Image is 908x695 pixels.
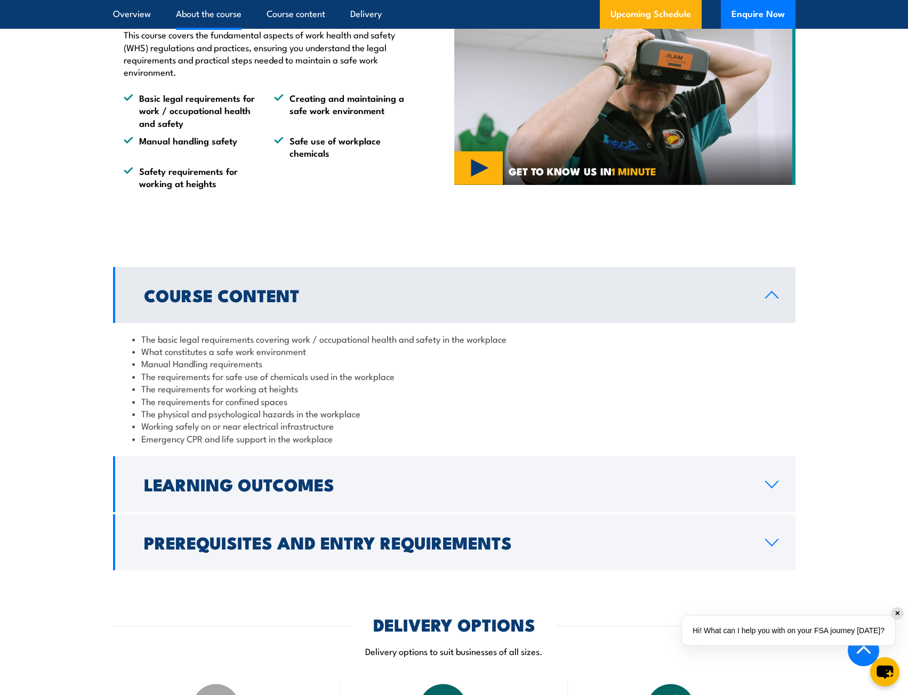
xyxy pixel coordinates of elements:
img: FLAIM VR Fire Extinguisher [454,1,795,185]
li: The requirements for working at heights [132,382,776,394]
div: ✕ [891,608,903,619]
a: Learning Outcomes [113,456,795,512]
h2: Prerequisites and Entry Requirements [144,535,748,549]
span: GET TO KNOW US IN [509,166,656,176]
p: This course covers the fundamental aspects of work health and safety (WHS) regulations and practi... [124,28,405,78]
li: The requirements for safe use of chemicals used in the workplace [132,370,776,382]
p: Delivery options to suit businesses of all sizes. [113,645,795,657]
li: The basic legal requirements covering work / occupational health and safety in the workplace [132,333,776,345]
li: What constitutes a safe work environment [132,345,776,357]
li: The requirements for confined spaces [132,395,776,407]
h2: DELIVERY OPTIONS [373,617,535,632]
li: The physical and psychological hazards in the workplace [132,407,776,419]
li: Manual Handling requirements [132,357,776,369]
li: Working safely on or near electrical infrastructure [132,419,776,432]
li: Manual handling safety [124,134,255,159]
h2: Learning Outcomes [144,476,748,491]
li: Basic legal requirements for work / occupational health and safety [124,92,255,129]
li: Safety requirements for working at heights [124,165,255,190]
li: Safe use of workplace chemicals [274,134,405,159]
strong: 1 MINUTE [612,163,656,179]
li: Creating and maintaining a safe work environment [274,92,405,129]
h2: Course Content [144,287,748,302]
li: Emergency CPR and life support in the workplace [132,432,776,445]
a: Prerequisites and Entry Requirements [113,514,795,570]
div: Hi! What can I help you with on your FSA journey [DATE]? [682,616,895,645]
a: Course Content [113,267,795,323]
button: chat-button [870,657,899,686]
